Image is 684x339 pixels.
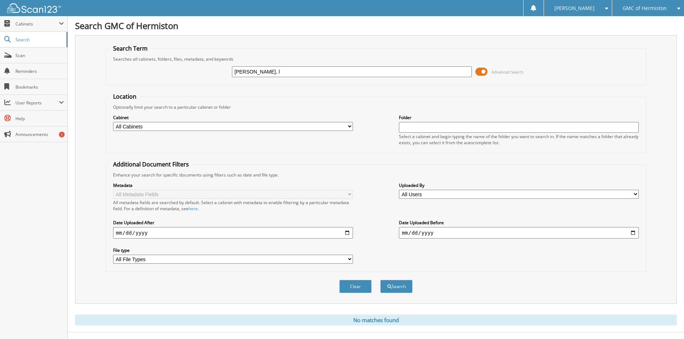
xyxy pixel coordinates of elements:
[15,21,59,27] span: Cabinets
[113,114,353,121] label: Cabinet
[15,131,64,137] span: Announcements
[399,220,639,226] label: Date Uploaded Before
[380,280,413,293] button: Search
[113,247,353,253] label: File type
[113,227,353,239] input: start
[110,160,192,168] legend: Additional Document Filters
[110,104,642,110] div: Optionally limit your search to a particular cabinet or folder
[113,220,353,226] label: Date Uploaded After
[15,68,64,74] span: Reminders
[399,182,639,188] label: Uploaded By
[15,116,64,122] span: Help
[15,52,64,58] span: Scan
[399,114,639,121] label: Folder
[113,182,353,188] label: Metadata
[110,44,151,52] legend: Search Term
[399,133,639,146] div: Select a cabinet and begin typing the name of the folder you want to search in. If the name match...
[492,69,524,75] span: Advanced Search
[110,56,642,62] div: Searches all cabinets, folders, files, metadata, and keywords
[113,199,353,212] div: All metadata fields are searched by default. Select a cabinet with metadata to enable filtering b...
[59,132,65,137] div: 1
[399,227,639,239] input: end
[189,206,198,212] a: here
[110,93,140,100] legend: Location
[7,3,61,13] img: scan123-logo-white.svg
[75,315,677,325] div: No matches found
[110,172,642,178] div: Enhance your search for specific documents using filters such as date and file type.
[15,37,63,43] span: Search
[623,6,667,10] span: GMC of Hermiston
[75,20,677,32] h1: Search GMC of Hermiston
[339,280,372,293] button: Clear
[554,6,595,10] span: [PERSON_NAME]
[15,100,59,106] span: User Reports
[15,84,64,90] span: Bookmarks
